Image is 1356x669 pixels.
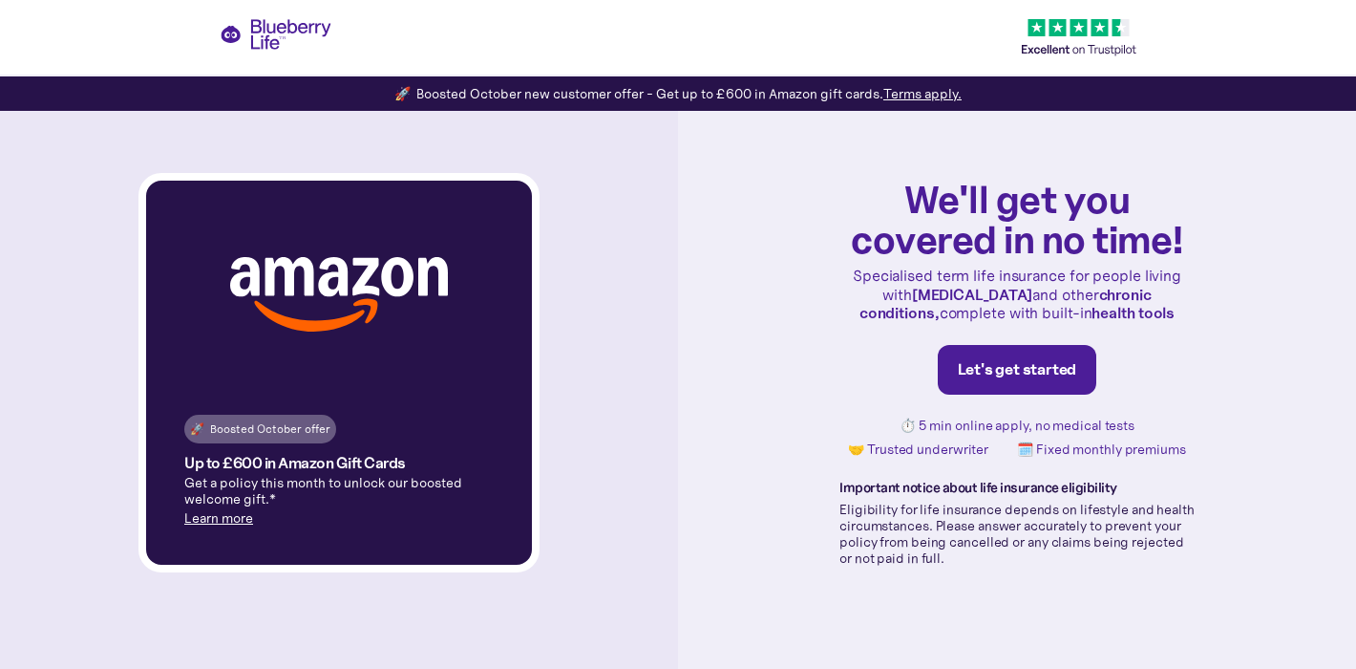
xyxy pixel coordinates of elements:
div: Let's get started [958,360,1077,379]
strong: health tools [1091,303,1175,322]
p: 🤝 Trusted underwriter [848,442,988,458]
p: Eligibility for life insurance depends on lifestyle and health circumstances. Please answer accur... [839,502,1195,566]
a: Learn more [184,509,253,527]
strong: chronic conditions, [859,285,1152,322]
a: Let's get started [938,345,1097,395]
h4: Up to £600 in Amazon Gift Cards [184,455,406,471]
p: ⏱️ 5 min online apply, no medical tests [900,418,1134,434]
div: 🚀 Boosted October new customer offer - Get up to £600 in Amazon gift cards. [394,84,962,103]
strong: Important notice about life insurance eligibility [839,479,1117,496]
p: 🗓️ Fixed monthly premiums [1017,442,1186,458]
strong: [MEDICAL_DATA] [912,285,1033,304]
div: 🚀 Boosted October offer [190,420,330,439]
h1: We'll get you covered in no time! [839,179,1195,259]
p: Get a policy this month to unlock our boosted welcome gift.* [184,475,494,507]
p: Specialised term life insurance for people living with and other complete with built-in [839,267,1195,322]
a: Terms apply. [883,85,962,102]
